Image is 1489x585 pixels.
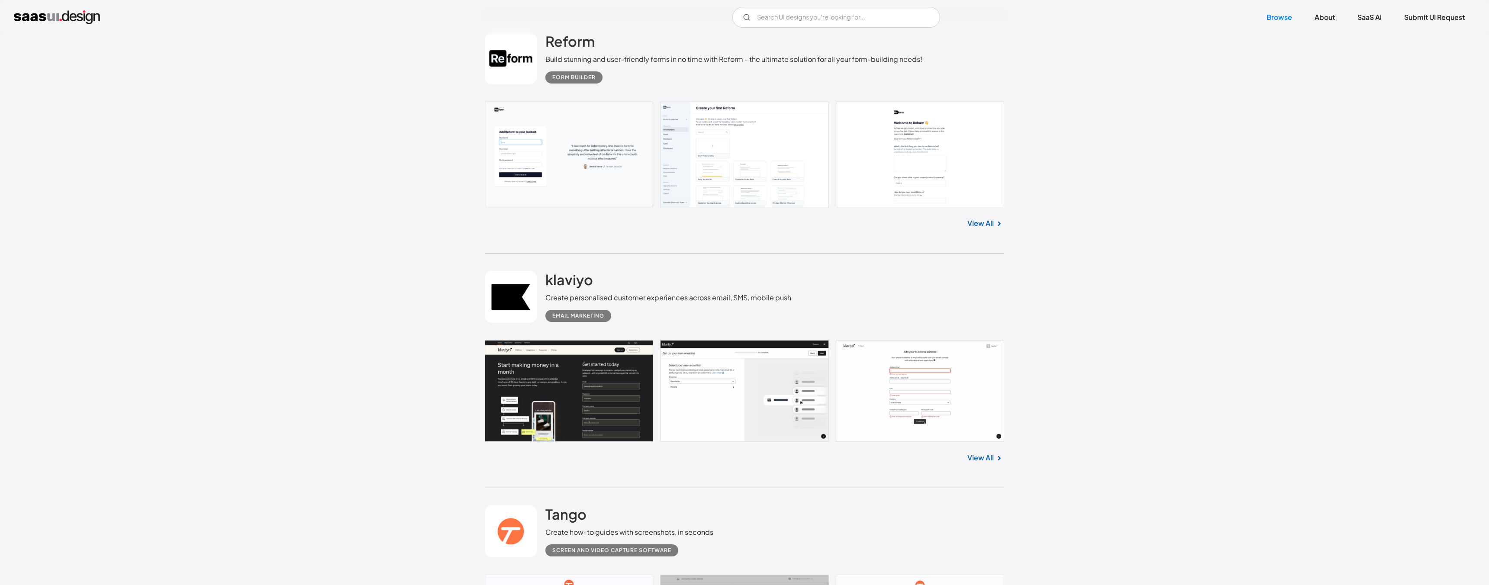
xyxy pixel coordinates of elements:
a: View All [967,453,994,463]
a: home [14,10,100,24]
a: Reform [545,32,595,54]
h2: klaviyo [545,271,593,288]
a: SaaS Ai [1347,8,1392,27]
h2: Reform [545,32,595,50]
div: Build stunning and user-friendly forms in no time with Reform - the ultimate solution for all you... [545,54,922,64]
h2: Tango [545,505,587,523]
a: Browse [1256,8,1302,27]
div: Create personalised customer experiences across email, SMS, mobile push [545,292,791,303]
div: Create how-to guides with screenshots, in seconds [545,527,713,537]
a: Submit UI Request [1394,8,1475,27]
a: klaviyo [545,271,593,292]
a: About [1304,8,1345,27]
div: Screen and Video Capture Software [552,545,671,556]
a: Tango [545,505,587,527]
form: Email Form [732,7,940,28]
div: Email Marketing [552,311,604,321]
div: Form Builder [552,72,596,83]
input: Search UI designs you're looking for... [732,7,940,28]
a: View All [967,218,994,228]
